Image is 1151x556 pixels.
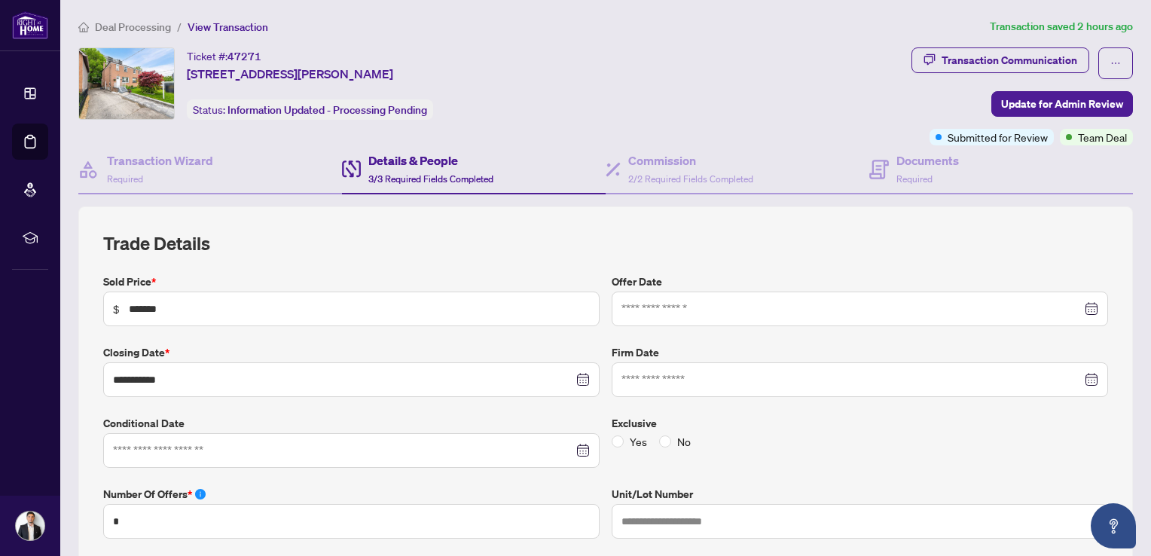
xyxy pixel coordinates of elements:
div: Ticket #: [187,47,261,65]
span: Update for Admin Review [1001,92,1123,116]
span: 2/2 Required Fields Completed [628,173,753,185]
img: Profile Icon [16,512,44,540]
label: Firm Date [612,344,1108,361]
label: Unit/Lot Number [612,486,1108,503]
button: Transaction Communication [911,47,1089,73]
span: Team Deal [1078,129,1127,145]
label: Number of offers [103,486,600,503]
img: logo [12,11,48,39]
span: Deal Processing [95,20,171,34]
span: View Transaction [188,20,268,34]
h4: Details & People [368,151,493,170]
h4: Transaction Wizard [107,151,213,170]
span: Submitted for Review [948,129,1048,145]
h4: Commission [628,151,753,170]
img: IMG-E12294290_1.jpg [79,48,174,119]
span: ellipsis [1110,58,1121,69]
span: Information Updated - Processing Pending [227,103,427,117]
label: Exclusive [612,415,1108,432]
span: [STREET_ADDRESS][PERSON_NAME] [187,65,393,83]
div: Transaction Communication [942,48,1077,72]
span: home [78,22,89,32]
span: $ [113,301,120,317]
li: / [177,18,182,35]
span: Yes [624,433,653,450]
label: Sold Price [103,273,600,290]
span: info-circle [195,489,206,499]
span: 3/3 Required Fields Completed [368,173,493,185]
h4: Documents [896,151,959,170]
span: Required [107,173,143,185]
label: Conditional Date [103,415,600,432]
span: 47271 [227,50,261,63]
label: Closing Date [103,344,600,361]
article: Transaction saved 2 hours ago [990,18,1133,35]
span: Required [896,173,933,185]
button: Open asap [1091,503,1136,548]
label: Offer Date [612,273,1108,290]
button: Update for Admin Review [991,91,1133,117]
span: No [671,433,697,450]
div: Status: [187,99,433,120]
h2: Trade Details [103,231,1108,255]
